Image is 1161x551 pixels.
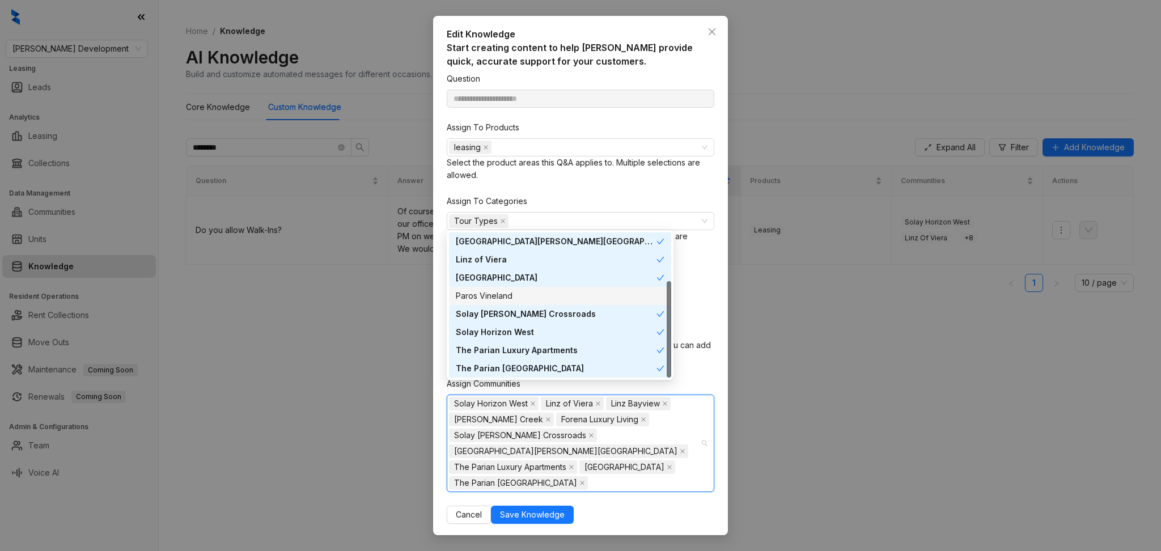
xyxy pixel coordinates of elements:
[456,253,656,266] div: Linz of Viera
[545,417,551,422] span: close
[707,27,717,36] span: close
[656,328,664,336] span: check
[449,397,539,410] span: Solay Horizon West
[656,346,664,354] span: check
[703,23,721,41] button: Close
[449,305,671,323] div: Solay Carnes Crossroads
[456,362,656,375] div: The Parian [GEOGRAPHIC_DATA]
[454,141,481,154] span: leasing
[491,506,574,524] button: Save Knowledge
[447,156,714,181] div: Select the product areas this Q&A applies to. Multiple selections are allowed.
[449,413,554,426] span: Alleia Watters Creek
[561,413,638,426] span: Forena Luxury Living
[588,433,594,438] span: close
[656,310,664,318] span: check
[530,401,536,406] span: close
[456,235,656,248] div: [GEOGRAPHIC_DATA][PERSON_NAME][GEOGRAPHIC_DATA]
[449,429,597,442] span: Solay Carnes Crossroads
[447,506,491,524] button: Cancel
[556,413,649,426] span: Forena Luxury Living
[447,378,520,390] div: Assign Communities
[447,41,714,68] div: Start creating content to help [PERSON_NAME] provide quick, accurate support for your customers.
[449,214,509,228] span: Tour Types
[449,444,688,458] span: Linz Holly Springs
[456,290,664,302] div: Paros Vineland
[454,429,586,442] span: Solay [PERSON_NAME] Crossroads
[656,274,664,282] span: check
[449,287,671,305] div: Paros Vineland
[447,195,527,207] div: Assign To Categories
[680,448,685,454] span: close
[447,230,714,255] div: Select the categories this Q&A applies to. Multiple selections are allowed.
[595,401,601,406] span: close
[449,269,671,287] div: Mio District West
[447,73,480,85] div: Question
[456,344,656,357] div: The Parian Luxury Apartments
[454,445,677,457] span: [GEOGRAPHIC_DATA][PERSON_NAME][GEOGRAPHIC_DATA]
[667,464,672,470] span: close
[454,461,566,473] span: The Parian Luxury Apartments
[456,508,482,521] span: Cancel
[449,476,588,490] span: The Parian Mooresville
[454,397,528,410] span: Solay Horizon West
[449,232,671,251] div: Linz Holly Springs
[456,308,656,320] div: Solay [PERSON_NAME] Crossroads
[449,460,577,474] span: The Parian Luxury Apartments
[541,397,604,410] span: Linz of Viera
[454,215,498,227] span: Tour Types
[656,238,664,245] span: check
[606,397,671,410] span: Linz Bayview
[500,218,506,224] span: close
[546,397,593,410] span: Linz of Viera
[449,323,671,341] div: Solay Horizon West
[454,413,543,426] span: [PERSON_NAME] Creek
[449,141,491,154] span: leasing
[449,359,671,378] div: The Parian Mooresville
[611,397,660,410] span: Linz Bayview
[483,145,489,150] span: close
[584,461,664,473] span: [GEOGRAPHIC_DATA]
[500,508,565,521] span: Save Knowledge
[656,364,664,372] span: check
[656,256,664,264] span: check
[449,251,671,269] div: Linz of Viera
[456,326,656,338] div: Solay Horizon West
[449,341,671,359] div: The Parian Luxury Apartments
[447,121,519,134] div: Assign To Products
[569,464,574,470] span: close
[456,272,656,284] div: [GEOGRAPHIC_DATA]
[579,460,675,474] span: Mio District West
[579,480,585,486] span: close
[447,27,714,41] div: Edit Knowledge
[662,401,668,406] span: close
[641,417,646,422] span: close
[454,477,577,489] span: The Parian [GEOGRAPHIC_DATA]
